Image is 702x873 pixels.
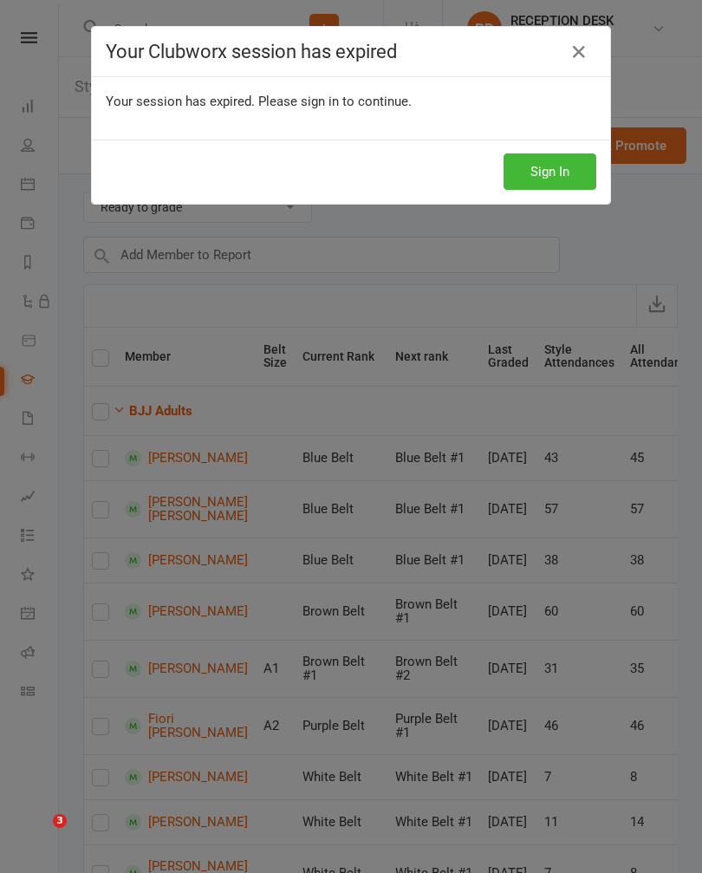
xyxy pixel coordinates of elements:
[17,814,59,856] iframe: Intercom live chat
[106,41,596,62] h4: Your Clubworx session has expired
[106,94,412,109] span: Your session has expired. Please sign in to continue.
[53,814,67,828] span: 3
[504,153,596,190] button: Sign In
[565,38,593,66] a: Close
